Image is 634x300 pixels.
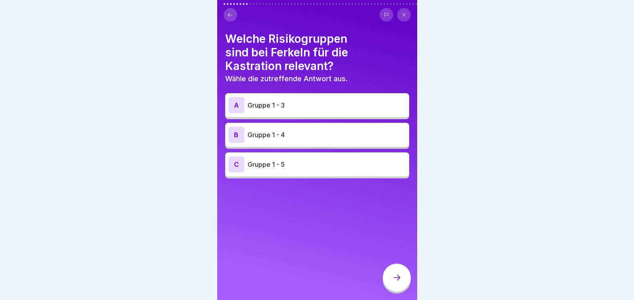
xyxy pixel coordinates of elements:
p: Gruppe 1 - 4 [248,130,406,140]
div: B [228,127,244,143]
div: A [228,97,244,113]
p: Gruppe 1 - 5 [248,160,406,169]
p: Gruppe 1 - 3 [248,100,406,110]
h4: Welche Risikogruppen sind bei Ferkeln für die Kastration relevant? [225,32,409,73]
p: Wähle die zutreffende Antwort aus. [225,74,409,83]
div: C [228,156,244,172]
